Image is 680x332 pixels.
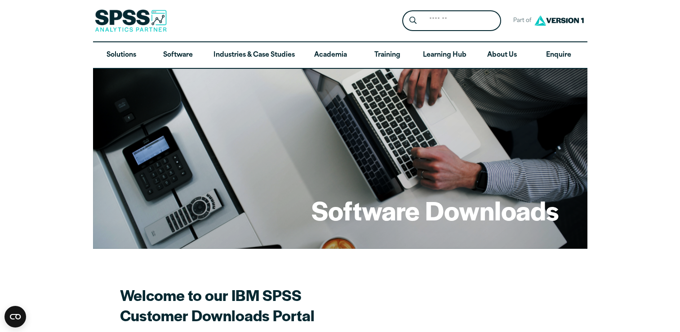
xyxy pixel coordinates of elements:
[359,42,415,68] a: Training
[311,193,559,228] h1: Software Downloads
[4,306,26,328] button: Open CMP widget
[120,285,435,325] h2: Welcome to our IBM SPSS Customer Downloads Portal
[95,9,167,32] img: SPSS Analytics Partner
[404,13,421,29] button: Search magnifying glass icon
[302,42,359,68] a: Academia
[508,14,532,27] span: Part of
[402,10,501,31] form: Site Header Search Form
[530,42,587,68] a: Enquire
[93,42,587,68] nav: Desktop version of site main menu
[93,42,150,68] a: Solutions
[409,17,417,24] svg: Search magnifying glass icon
[474,42,530,68] a: About Us
[532,12,586,29] img: Version1 Logo
[206,42,302,68] a: Industries & Case Studies
[150,42,206,68] a: Software
[416,42,474,68] a: Learning Hub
